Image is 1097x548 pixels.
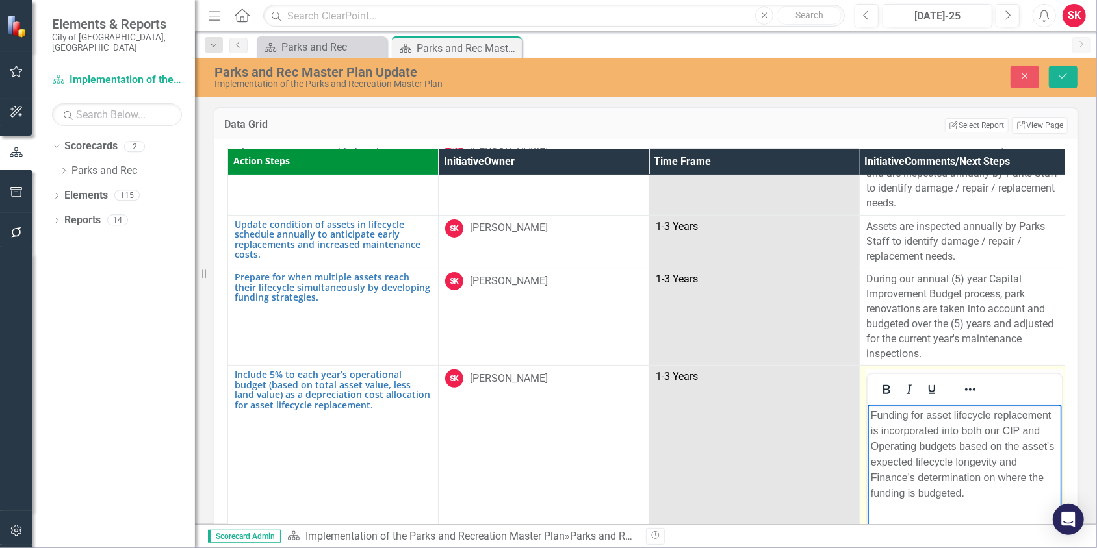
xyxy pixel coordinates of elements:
div: 14 [107,215,128,226]
button: Underline [921,380,943,399]
div: SK [445,369,463,388]
button: Select Report [945,118,1008,132]
h3: Data Grid [224,119,445,131]
button: Italic [898,380,920,399]
div: [PERSON_NAME] [470,371,548,386]
span: Scorecard Admin [208,530,281,543]
a: Parks and Rec [260,39,383,55]
div: 2 [124,141,145,152]
input: Search ClearPoint... [263,5,845,27]
div: Parks and Rec Master Plan Update [570,530,729,542]
div: Open Intercom Messenger [1053,504,1084,535]
div: Parks and Rec Master Plan Update [417,40,519,56]
span: Elements & Reports [52,16,182,32]
button: Bold [875,380,897,399]
div: » [287,529,636,544]
a: Reports [64,213,101,228]
a: Implementation of the Parks and Recreation Master Plan [52,73,182,88]
div: [PERSON_NAME] [470,221,548,236]
input: Search Below... [52,103,182,126]
button: Search [777,6,842,25]
p: During our annual (5) year Capital Improvement Budget process, park renovations are taken into ac... [866,272,1063,361]
div: Parks and Rec Master Plan Update [214,65,695,79]
a: View Page [1012,117,1068,134]
div: SK [445,272,463,290]
button: SK [1063,4,1086,27]
small: City of [GEOGRAPHIC_DATA], [GEOGRAPHIC_DATA] [52,32,182,53]
div: SK [445,219,463,238]
span: 1-3 Years [656,220,698,232]
div: [DATE]-25 [887,8,988,24]
span: 1-3 Years [656,370,698,382]
div: Parks and Rec [281,39,383,55]
img: ClearPoint Strategy [6,15,29,38]
a: Update condition of assets in lifecycle schedule annually to anticipate early replacements and in... [235,219,432,260]
span: 1-3 Years [656,273,698,285]
a: Scorecards [64,139,118,154]
button: Reveal or hide additional toolbar items [959,380,981,399]
a: Elements [64,188,108,203]
p: Assets are inspected annually by Parks Staff to identify damage / repair / replacement needs. [866,219,1063,264]
div: Implementation of the Parks and Recreation Master Plan [214,79,695,89]
span: Search [795,10,823,20]
button: [DATE]-25 [883,4,992,27]
a: Include 5% to each year’s operational budget (based on total asset value, less land value) as a d... [235,369,432,410]
div: [PERSON_NAME] [470,274,548,289]
div: 115 [114,190,140,201]
a: Prepare for when multiple assets reach their lifecycle simultaneously by developing funding strat... [235,272,432,302]
a: Implementation of the Parks and Recreation Master Plan [305,530,565,542]
a: Parks and Rec [71,164,195,179]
